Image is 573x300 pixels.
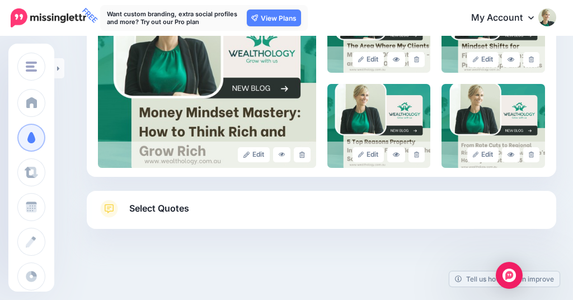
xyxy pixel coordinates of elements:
a: Edit [353,52,384,67]
a: Edit [467,147,499,162]
a: FREE [11,6,86,30]
a: View Plans [247,10,301,26]
p: Want custom branding, extra social profiles and more? Try out our Pro plan [107,10,241,26]
img: 6ec907c3392d69b99816448498d81225_large.jpg [442,84,545,168]
a: My Account [460,4,556,32]
a: Select Quotes [98,200,545,229]
a: Tell us how we can improve [449,271,560,287]
span: FREE [78,4,101,27]
img: Missinglettr [11,8,86,27]
a: Edit [238,147,270,162]
img: menu.png [26,62,37,72]
div: Open Intercom Messenger [496,262,523,289]
span: Select Quotes [129,201,189,216]
img: 3ee5ff3e95835c084f6b8f700982011f_large.jpg [327,84,431,168]
a: Edit [467,52,499,67]
a: Edit [353,147,384,162]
